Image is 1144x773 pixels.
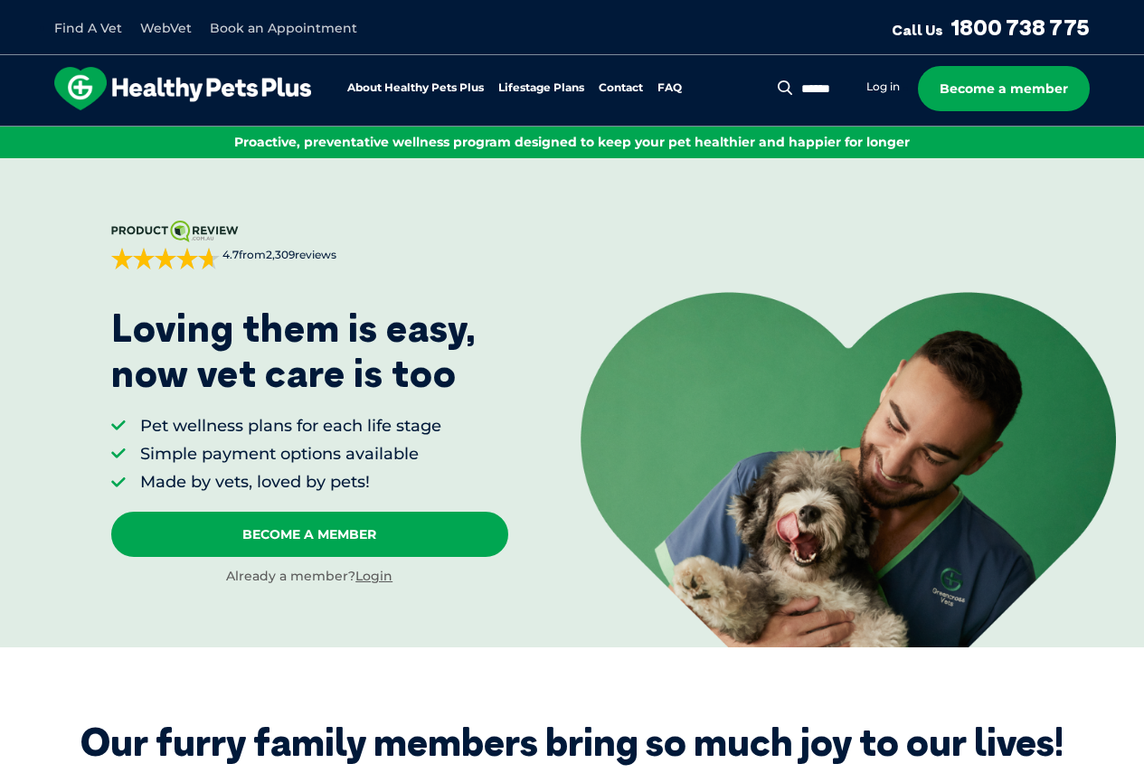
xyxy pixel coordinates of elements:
[54,67,311,110] img: hpp-logo
[80,720,1064,765] div: Our furry family members bring so much joy to our lives!
[599,82,643,94] a: Contact
[54,20,122,36] a: Find A Vet
[210,20,357,36] a: Book an Appointment
[111,248,220,269] div: 4.7 out of 5 stars
[866,80,900,94] a: Log in
[774,79,797,97] button: Search
[111,306,477,397] p: Loving them is easy, now vet care is too
[347,82,484,94] a: About Healthy Pets Plus
[498,82,584,94] a: Lifestage Plans
[140,443,441,466] li: Simple payment options available
[222,248,239,261] strong: 4.7
[111,568,508,586] div: Already a member?
[111,221,508,269] a: 4.7from2,309reviews
[140,471,441,494] li: Made by vets, loved by pets!
[140,415,441,438] li: Pet wellness plans for each life stage
[111,512,508,557] a: Become A Member
[892,14,1090,41] a: Call Us1800 738 775
[581,292,1116,648] img: <p>Loving them is easy, <br /> now vet care is too</p>
[220,248,336,263] span: from
[892,21,943,39] span: Call Us
[140,20,192,36] a: WebVet
[657,82,682,94] a: FAQ
[918,66,1090,111] a: Become a member
[234,134,910,150] span: Proactive, preventative wellness program designed to keep your pet healthier and happier for longer
[355,568,392,584] a: Login
[266,248,336,261] span: 2,309 reviews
